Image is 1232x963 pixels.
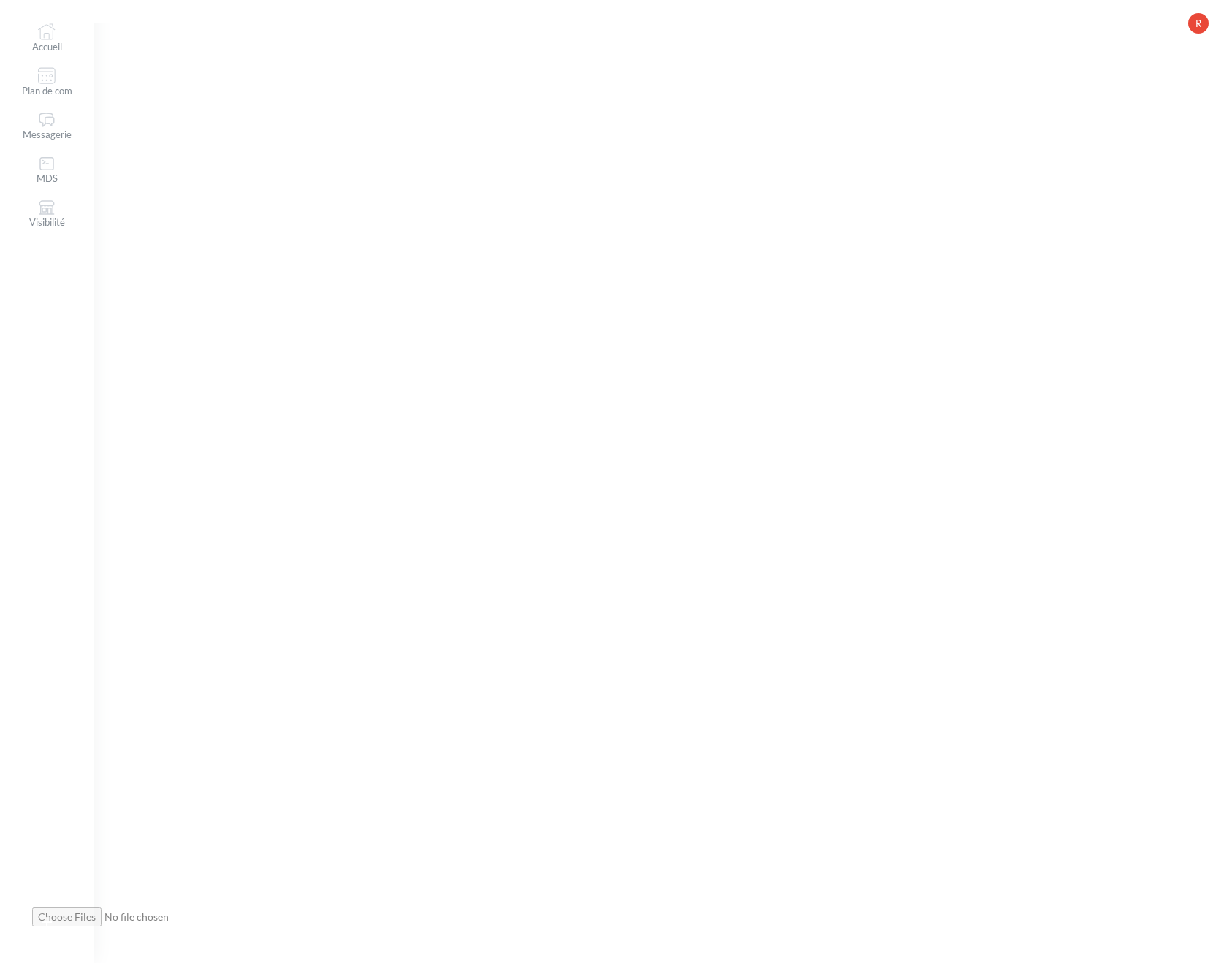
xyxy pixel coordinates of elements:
[16,18,78,58] a: Accueil
[16,61,78,102] a: Plan de com
[16,105,78,146] a: Messagerie
[16,149,78,190] a: MDS
[1188,13,1209,34] button: R
[16,193,78,234] a: Visibilité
